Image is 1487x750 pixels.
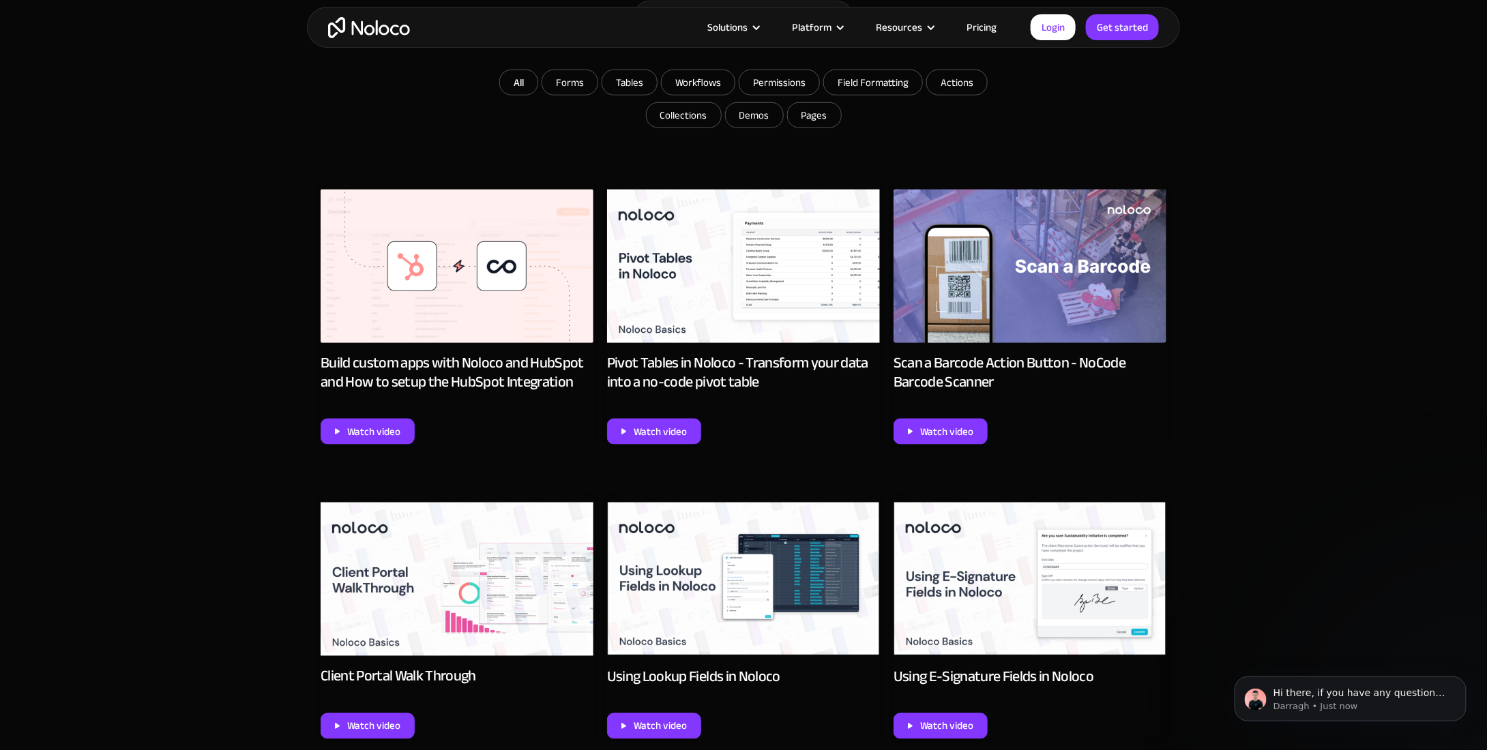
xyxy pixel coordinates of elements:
a: Using Lookup Fields in NolocoWatch video [607,496,880,739]
div: Using E-Signature Fields in Noloco [894,667,1094,686]
div: Using Lookup Fields in Noloco [607,667,780,686]
iframe: Intercom notifications message [1214,648,1487,743]
a: home [328,17,410,38]
a: Build custom apps with Noloco and HubSpot and How to setup the HubSpot IntegrationWatch video [321,183,593,445]
div: Watch video [634,423,687,440]
div: Scan a Barcode Action Button - NoCode Barcode Scanner [894,353,1166,391]
div: Platform [775,18,859,36]
div: Watch video [347,717,400,735]
div: Client Portal Walk Through [321,666,476,685]
a: Get started [1086,14,1159,40]
div: Build custom apps with Noloco and HubSpot and How to setup the HubSpot Integration [321,353,593,391]
div: Watch video [634,717,687,735]
a: Login [1031,14,1076,40]
div: Resources [876,18,922,36]
div: Watch video [920,423,973,440]
a: Scan a Barcode Action Button - NoCode Barcode ScannerWatch video [894,183,1166,445]
form: Email Form [471,1,1016,132]
div: Platform [792,18,831,36]
a: All [499,70,538,95]
div: Resources [859,18,949,36]
div: Solutions [690,18,775,36]
div: Pivot Tables in Noloco - Transform your data into a no-code pivot table [607,353,880,391]
a: Using E-Signature Fields in NolocoWatch video [894,496,1166,739]
div: Solutions [707,18,748,36]
a: Client Portal Walk ThroughWatch video [321,496,593,739]
div: Watch video [347,423,400,440]
div: Watch video [920,717,973,735]
a: Pricing [949,18,1014,36]
a: Pivot Tables in Noloco - Transform your data into a no-code pivot tableWatch video [607,183,880,445]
